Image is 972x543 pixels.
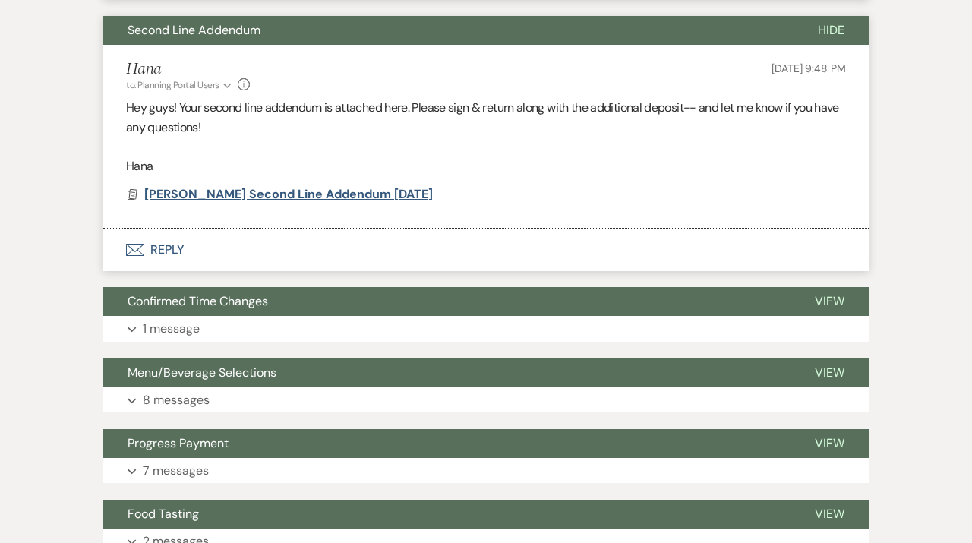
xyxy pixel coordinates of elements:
[103,229,869,271] button: Reply
[144,185,437,204] button: [PERSON_NAME] Second Line Addendum [DATE]
[815,435,844,451] span: View
[103,358,791,387] button: Menu/Beverage Selections
[103,458,869,484] button: 7 messages
[791,358,869,387] button: View
[128,22,260,38] span: Second Line Addendum
[103,16,794,45] button: Second Line Addendum
[128,435,229,451] span: Progress Payment
[791,287,869,316] button: View
[103,429,791,458] button: Progress Payment
[128,506,199,522] span: Food Tasting
[144,186,433,202] span: [PERSON_NAME] Second Line Addendum [DATE]
[126,60,250,79] h5: Hana
[818,22,844,38] span: Hide
[103,287,791,316] button: Confirmed Time Changes
[103,387,869,413] button: 8 messages
[143,319,200,339] p: 1 message
[103,316,869,342] button: 1 message
[791,429,869,458] button: View
[794,16,869,45] button: Hide
[791,500,869,529] button: View
[126,98,846,137] p: Hey guys! Your second line addendum is attached here. Please sign & return along with the additio...
[143,390,210,410] p: 8 messages
[128,293,268,309] span: Confirmed Time Changes
[103,500,791,529] button: Food Tasting
[126,156,846,176] p: Hana
[126,78,234,92] button: to: Planning Portal Users
[143,461,209,481] p: 7 messages
[128,365,276,380] span: Menu/Beverage Selections
[815,365,844,380] span: View
[815,506,844,522] span: View
[815,293,844,309] span: View
[126,79,219,91] span: to: Planning Portal Users
[772,62,846,75] span: [DATE] 9:48 PM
